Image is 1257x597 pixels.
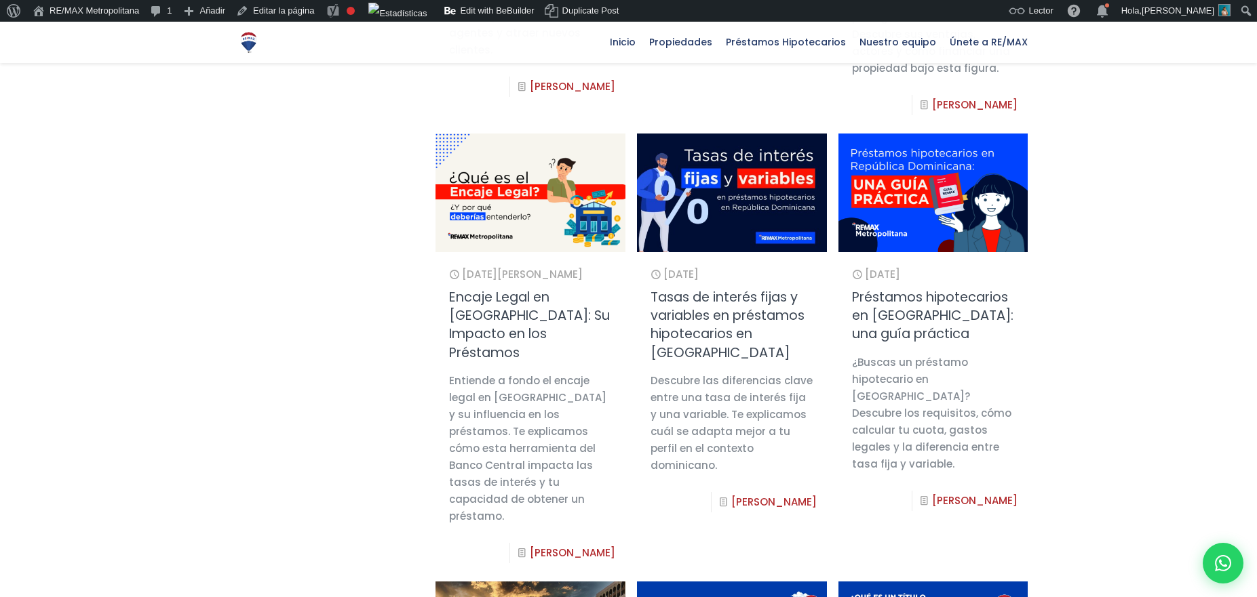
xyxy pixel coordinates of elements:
[719,32,853,52] span: Préstamos Hipotecarios
[449,288,610,362] a: Encaje Legal en [GEOGRAPHIC_DATA]: Su Impacto en los Préstamos
[530,545,615,560] a: [PERSON_NAME]
[237,22,260,62] a: RE/MAX Metropolitana
[932,493,1018,508] a: [PERSON_NAME]
[853,32,943,52] span: Nuestro equipo
[462,267,583,281] span: [DATE][PERSON_NAME]
[530,79,615,94] a: [PERSON_NAME]
[347,7,355,15] div: Frase clave objetivo no establecida
[651,288,805,362] a: Tasas de interés fijas y variables en préstamos hipotecarios en [GEOGRAPHIC_DATA]
[642,22,719,62] a: Propiedades
[1142,5,1214,16] span: [PERSON_NAME]
[865,267,900,281] span: [DATE]
[372,1,405,12] span: Correo
[943,32,1034,52] span: Únete a RE/MAX
[436,133,625,252] img: El encaje legal en República Dominicana explicado con un gráfico de un banco regulador sobre mone...
[663,267,699,281] span: [DATE]
[603,22,642,62] a: Inicio
[719,22,853,62] a: Préstamos Hipotecarios
[449,372,611,524] div: Entiende a fondo el encaje legal en [GEOGRAPHIC_DATA] y su influencia en los préstamos. Te explic...
[853,22,943,62] a: Nuestro equipo
[637,133,826,252] img: prestamos con tasas fijas o variables en República Dominicana
[603,32,642,52] span: Inicio
[642,32,719,52] span: Propiedades
[932,98,1018,112] a: [PERSON_NAME]
[943,22,1034,62] a: Únete a RE/MAX
[731,495,817,509] a: [PERSON_NAME]
[368,3,427,24] img: Visitas de 48 horas. Haz clic para ver más estadísticas del sitio.
[237,30,260,54] img: Logo de REMAX
[838,133,1028,252] img: una persona mostrando un libro de guía práctica para adquirir un préstamo hipotecario en rd
[852,288,1013,344] a: Préstamos hipotecarios en [GEOGRAPHIC_DATA]: una guía práctica
[852,354,1014,472] div: ¿Buscas un préstamo hipotecario en [GEOGRAPHIC_DATA]? Descubre los requisitos, cómo calcular tu c...
[651,372,813,474] div: Descubre las diferencias clave entre una tasa de interés fija y una variable. Te explicamos cuál ...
